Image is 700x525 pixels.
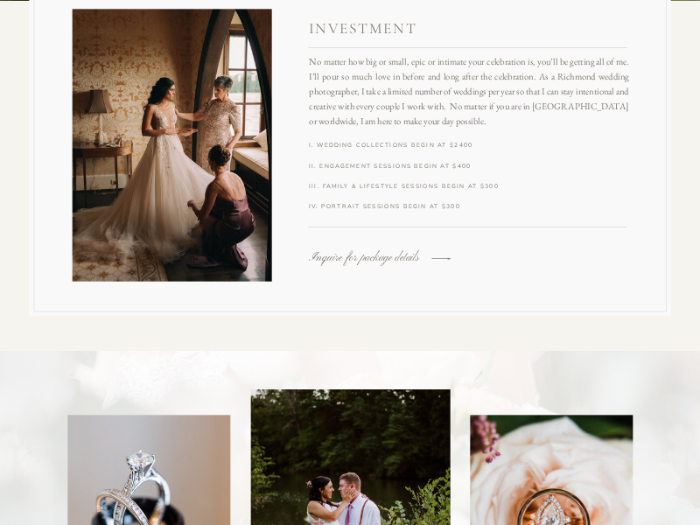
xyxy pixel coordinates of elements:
h3: IV. portrait sessions begin at $300 [309,201,507,213]
h2: investment [309,19,493,38]
h3: II. engagement sessions begin at $400 [309,161,507,172]
h3: III. family & lifestyle sessions begin at $300 [309,181,507,192]
h3: I. wedding collections begin at $2400 [309,140,507,151]
p: No matter how big or small, epic or intimate your celebration is, you’ll be getting all of me. I’... [309,54,628,120]
a: Inquire for package details [309,252,433,263]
